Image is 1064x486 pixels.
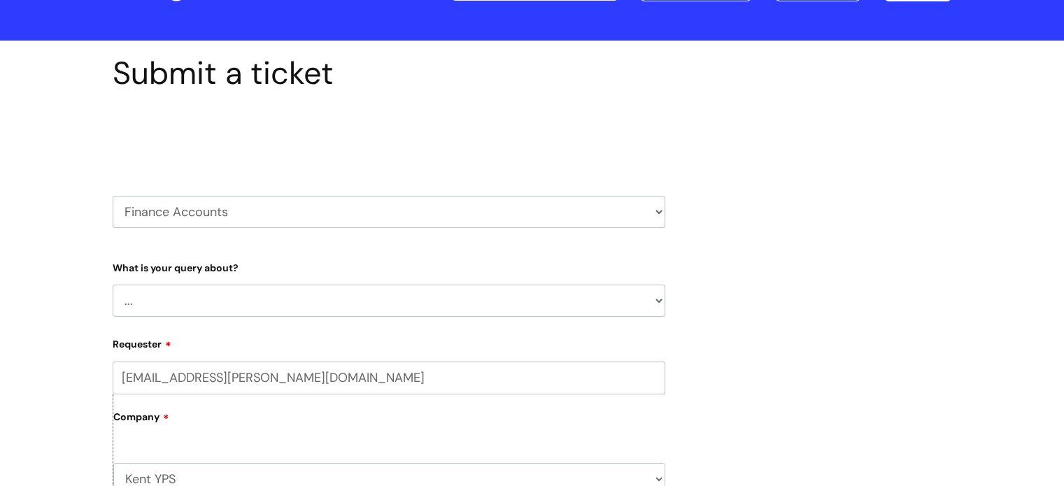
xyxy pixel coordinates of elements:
h1: Submit a ticket [113,55,665,92]
input: Email [113,362,665,394]
label: Requester [113,334,665,350]
label: What is your query about? [113,259,665,274]
label: Company [113,406,665,438]
h2: Select issue type [113,124,665,150]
